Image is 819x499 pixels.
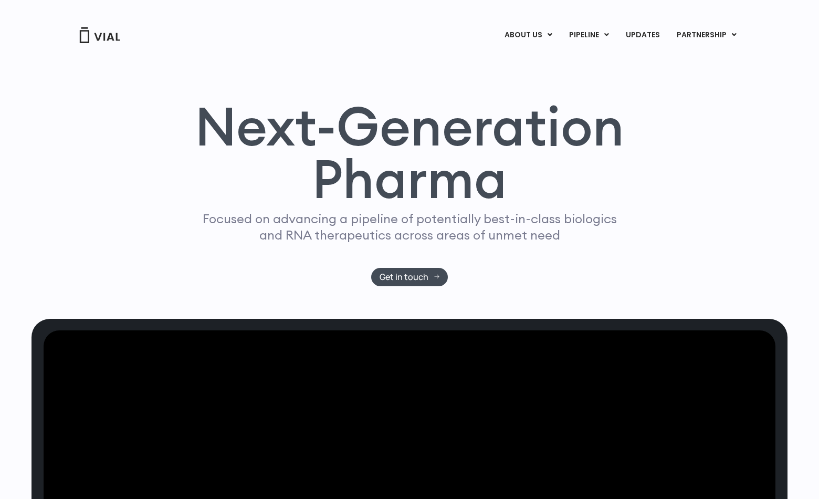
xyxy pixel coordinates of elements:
h1: Next-Generation Pharma [182,100,637,206]
a: PARTNERSHIPMenu Toggle [668,26,745,44]
a: Get in touch [371,268,448,286]
a: UPDATES [617,26,668,44]
a: PIPELINEMenu Toggle [561,26,617,44]
p: Focused on advancing a pipeline of potentially best-in-class biologics and RNA therapeutics acros... [198,211,621,243]
a: ABOUT USMenu Toggle [496,26,560,44]
img: Vial Logo [79,27,121,43]
span: Get in touch [380,273,428,281]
